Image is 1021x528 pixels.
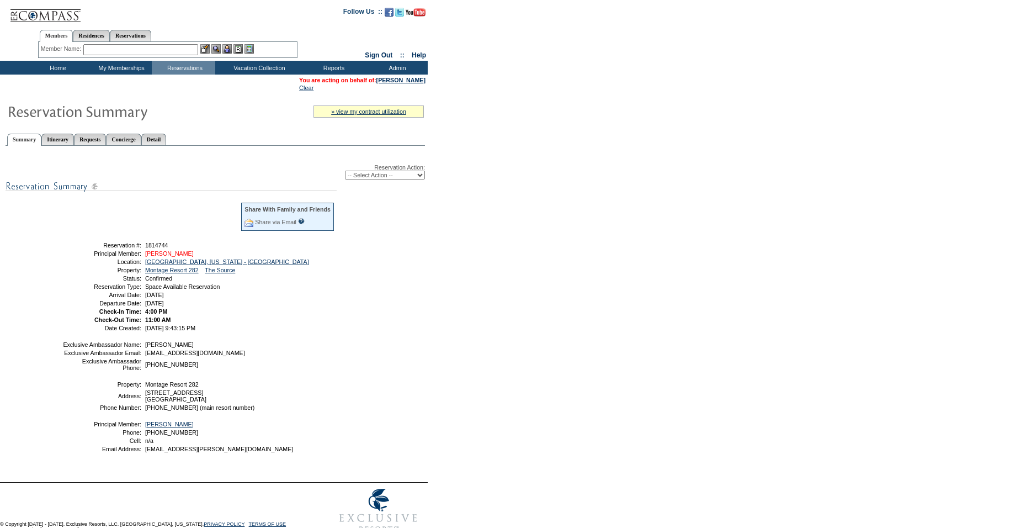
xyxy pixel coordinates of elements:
[145,267,199,273] a: Montage Resort 282
[145,300,164,307] span: [DATE]
[145,325,195,331] span: [DATE] 9:43:15 PM
[385,8,393,17] img: Become our fan on Facebook
[62,300,141,307] td: Departure Date:
[299,77,426,83] span: You are acting on behalf of:
[99,308,141,315] strong: Check-In Time:
[385,11,393,18] a: Become our fan on Facebook
[145,361,198,368] span: [PHONE_NUMBER]
[62,358,141,371] td: Exclusive Ambassador Phone:
[62,292,141,298] td: Arrival Date:
[145,429,198,436] span: [PHONE_NUMBER]
[376,77,426,83] a: [PERSON_NAME]
[145,350,245,356] span: [EMAIL_ADDRESS][DOMAIN_NAME]
[41,134,74,145] a: Itinerary
[222,44,232,54] img: Impersonate
[110,30,151,41] a: Reservations
[244,206,331,213] div: Share With Family and Friends
[145,341,194,348] span: [PERSON_NAME]
[6,164,425,179] div: Reservation Action:
[62,325,141,331] td: Date Created:
[145,421,194,427] a: [PERSON_NAME]
[62,242,141,249] td: Reservation #:
[62,381,141,388] td: Property:
[200,44,210,54] img: b_edit.gif
[343,7,382,20] td: Follow Us ::
[62,421,141,427] td: Principal Member:
[25,61,88,75] td: Home
[152,61,215,75] td: Reservations
[145,258,309,265] a: [GEOGRAPHIC_DATA], [US_STATE] - [GEOGRAPHIC_DATA]
[215,61,301,75] td: Vacation Collection
[41,44,83,54] div: Member Name:
[145,242,168,249] span: 1814744
[145,283,220,290] span: Space Available Reservation
[145,404,254,411] span: [PHONE_NUMBER] (main resort number)
[62,429,141,436] td: Phone:
[211,44,221,54] img: View
[106,134,141,145] a: Concierge
[233,44,243,54] img: Reservations
[301,61,364,75] td: Reports
[400,51,405,59] span: ::
[62,437,141,444] td: Cell:
[145,275,172,282] span: Confirmed
[73,30,110,41] a: Residences
[62,446,141,452] td: Email Address:
[145,308,167,315] span: 4:00 PM
[364,61,428,75] td: Admin
[74,134,106,145] a: Requests
[395,8,404,17] img: Follow us on Twitter
[204,521,244,527] a: PRIVACY POLICY
[145,292,164,298] span: [DATE]
[145,389,206,403] span: [STREET_ADDRESS] [GEOGRAPHIC_DATA]
[145,437,153,444] span: n/a
[62,389,141,403] td: Address:
[7,134,41,146] a: Summary
[62,350,141,356] td: Exclusive Ambassador Email:
[62,258,141,265] td: Location:
[145,446,293,452] span: [EMAIL_ADDRESS][PERSON_NAME][DOMAIN_NAME]
[94,316,141,323] strong: Check-Out Time:
[299,85,313,91] a: Clear
[205,267,235,273] a: The Source
[331,108,406,115] a: » view my contract utilization
[365,51,392,59] a: Sign Out
[62,404,141,411] td: Phone Number:
[145,250,194,257] a: [PERSON_NAME]
[244,44,254,54] img: b_calculator.gif
[145,316,171,323] span: 11:00 AM
[62,250,141,257] td: Principal Member:
[145,381,199,388] span: Montage Resort 282
[395,11,404,18] a: Follow us on Twitter
[412,51,426,59] a: Help
[7,100,228,122] img: Reservaton Summary
[62,267,141,273] td: Property:
[298,218,305,224] input: What is this?
[406,8,426,17] img: Subscribe to our YouTube Channel
[88,61,152,75] td: My Memberships
[40,30,73,42] a: Members
[62,341,141,348] td: Exclusive Ambassador Name:
[406,11,426,18] a: Subscribe to our YouTube Channel
[6,179,337,193] img: subTtlResSummary.gif
[62,283,141,290] td: Reservation Type:
[141,134,167,145] a: Detail
[255,219,296,225] a: Share via Email
[62,275,141,282] td: Status:
[249,521,286,527] a: TERMS OF USE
